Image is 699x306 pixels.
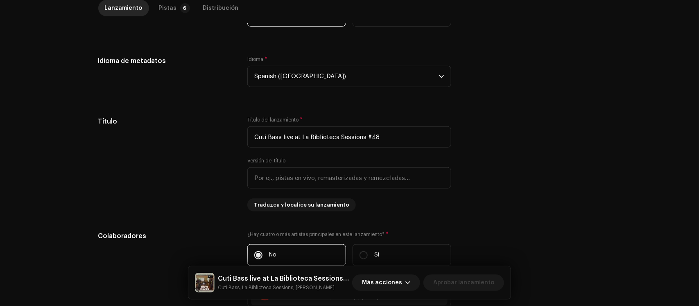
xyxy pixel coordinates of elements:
button: Traduzca y localice su lanzamiento [247,198,356,211]
p: Sí [374,251,379,259]
small: Cuti Bass live at La Biblioteca Sessions #48 [218,283,349,292]
label: Idioma [247,56,267,63]
span: Aprobar lanzamiento [433,274,494,291]
label: Título del lanzamiento [247,117,303,123]
span: Más acciones [362,274,402,291]
h5: Colaboradores [98,231,235,241]
label: ¿Hay cuatro o más artistas principales en este lanzamiento? [247,231,451,238]
label: Versión del título [247,157,285,164]
h5: Idioma de metadatos [98,56,235,66]
p: No [269,251,276,259]
input: por ejemplo: mi gran canción [247,126,451,148]
span: Traduzca y localice su lanzamiento [254,197,349,213]
h5: Cuti Bass live at La Biblioteca Sessions #48 [218,274,349,283]
input: Por ej., pistas en vivo, remasterizadas y remezcladas... [247,167,451,189]
span: Spanish (Latin America) [254,66,439,87]
button: Aprobar lanzamiento [423,274,504,291]
h5: Título [98,117,235,126]
img: 44f5261b-8be3-4232-bf60-6abb80a7ae0f [195,273,215,292]
div: dropdown trigger [439,66,444,87]
button: Más acciones [352,274,420,291]
span: 1700846 • Artista primario(a) principal [280,294,385,300]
